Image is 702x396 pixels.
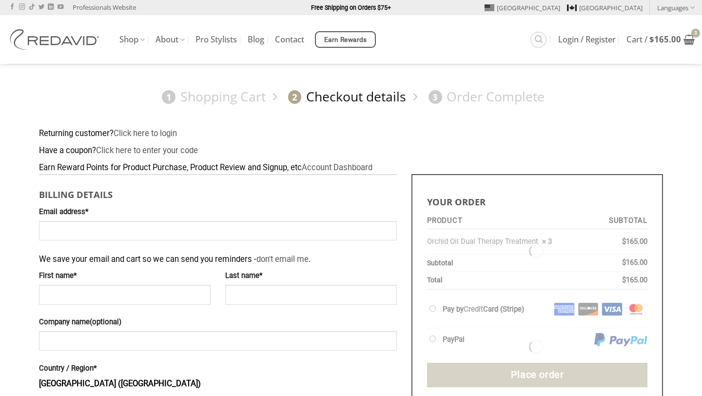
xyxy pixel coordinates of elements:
[39,161,663,175] div: Earn Reward Points for Product Purchase, Product Review and Signup, etc
[195,31,237,48] a: Pro Stylists
[626,36,681,43] span: Cart /
[649,34,654,45] span: $
[39,206,397,218] label: Email address
[225,270,397,282] label: Last name
[39,4,44,11] a: Follow on Twitter
[657,0,695,15] a: Languages
[248,31,264,48] a: Blog
[39,248,311,266] span: We save your email and cart so we can send you reminders - .
[256,255,309,264] a: don't email me
[649,34,681,45] bdi: 165.00
[119,30,145,49] a: Shop
[315,31,376,48] a: Earn Rewards
[90,317,121,326] span: (optional)
[311,4,391,11] strong: Free Shipping on Orders $75+
[39,270,211,282] label: First name
[156,30,185,49] a: About
[9,4,15,11] a: Follow on Facebook
[39,363,397,375] label: Country / Region
[58,4,63,11] a: Follow on YouTube
[39,127,663,140] div: Returning customer?
[39,182,397,201] h3: Billing details
[288,90,302,104] span: 2
[7,29,105,50] img: REDAVID Salon Products | United States
[626,29,695,50] a: View cart
[39,317,397,328] label: Company name
[39,81,663,113] nav: Checkout steps
[530,32,546,48] a: Search
[19,4,25,11] a: Follow on Instagram
[283,88,406,105] a: 2Checkout details
[567,0,643,15] a: [GEOGRAPHIC_DATA]
[39,144,663,158] div: Have a coupon?
[96,146,198,155] a: Enter your coupon code
[558,36,616,43] span: Login / Register
[558,31,616,48] a: Login / Register
[39,379,201,388] strong: [GEOGRAPHIC_DATA] ([GEOGRAPHIC_DATA])
[29,4,35,11] a: Follow on TikTok
[485,0,560,15] a: [GEOGRAPHIC_DATA]
[275,31,304,48] a: Contact
[427,190,647,209] h3: Your order
[302,163,372,172] a: Account Dashboard
[114,129,177,138] a: Click here to login
[157,88,266,105] a: 1Shopping Cart
[324,35,367,45] span: Earn Rewards
[162,90,175,104] span: 1
[48,4,54,11] a: Follow on LinkedIn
